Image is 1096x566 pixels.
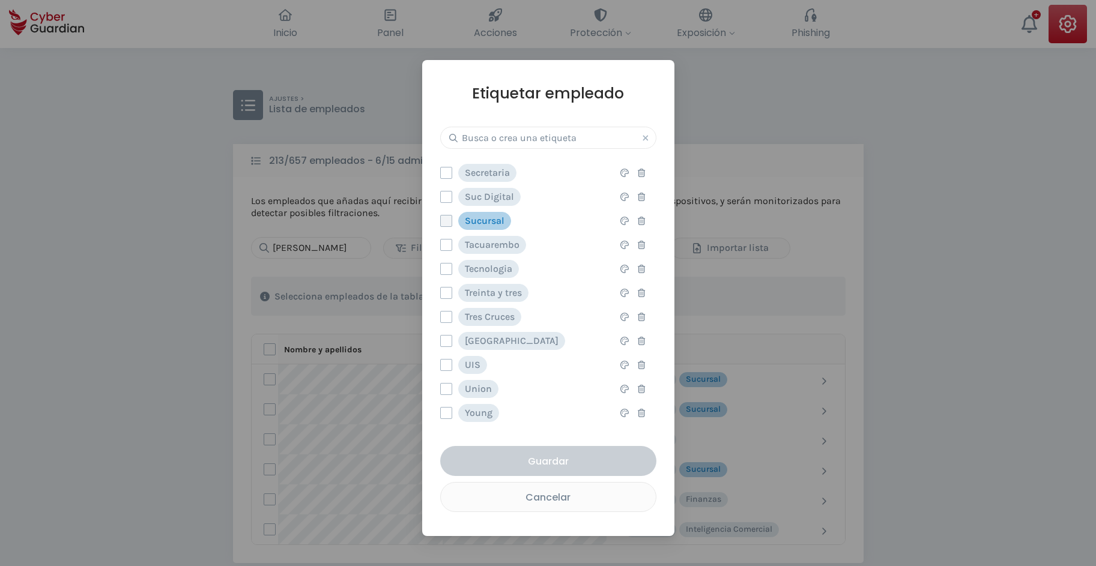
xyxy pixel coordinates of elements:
[449,454,647,469] div: Guardar
[465,335,559,347] p: [GEOGRAPHIC_DATA]
[465,407,492,419] p: Young
[465,359,480,371] p: UIS
[465,215,504,227] p: Sucursal
[440,84,656,103] h1: Etiquetar empleado
[440,482,656,512] button: Cancelar
[465,167,510,179] p: Secretaria
[465,191,514,203] p: Suc Digital
[465,287,522,299] p: Treinta y tres
[465,263,512,275] p: Tecnologia
[465,239,519,251] p: Tacuarembo
[440,446,656,476] button: Guardar
[465,383,492,395] p: Union
[465,311,515,323] p: Tres Cruces
[450,490,647,505] div: Cancelar
[440,127,656,149] input: Busca o crea una etiqueta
